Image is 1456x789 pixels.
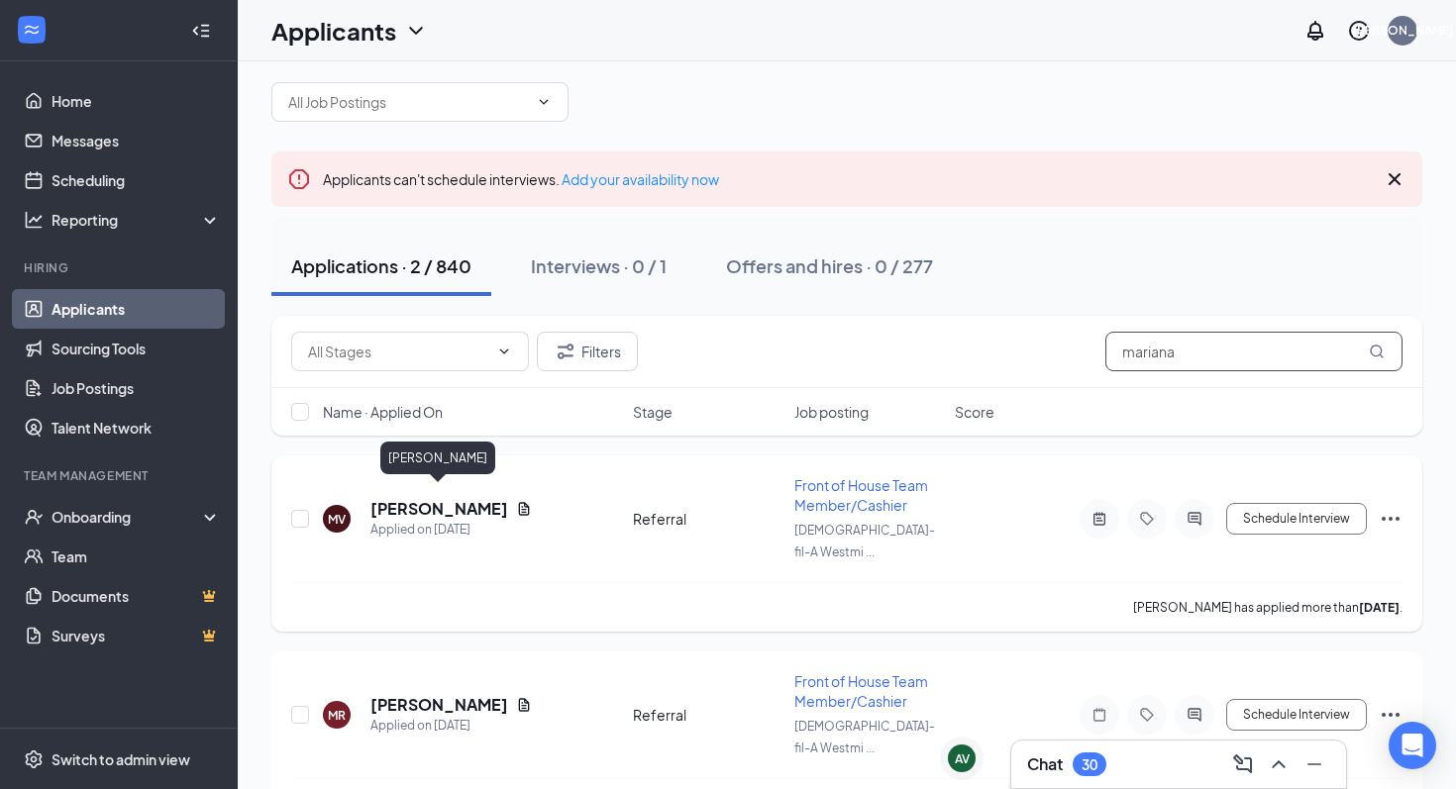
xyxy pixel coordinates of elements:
[1133,599,1403,616] p: [PERSON_NAME] has applied more than .
[955,402,994,422] span: Score
[1088,707,1111,723] svg: Note
[24,259,217,276] div: Hiring
[1082,756,1097,773] div: 30
[1303,19,1327,43] svg: Notifications
[328,511,346,528] div: MV
[633,402,673,422] span: Stage
[370,694,508,716] h5: [PERSON_NAME]
[1379,507,1403,531] svg: Ellipses
[328,707,346,724] div: MR
[1227,748,1259,780] button: ComposeMessage
[370,716,532,736] div: Applied on [DATE]
[1267,752,1291,776] svg: ChevronUp
[52,81,221,121] a: Home
[1027,753,1063,775] h3: Chat
[287,167,311,191] svg: Error
[191,21,211,41] svg: Collapse
[1383,167,1406,191] svg: Cross
[1347,19,1371,43] svg: QuestionInfo
[22,20,42,40] svg: WorkstreamLogo
[1088,511,1111,527] svg: ActiveNote
[370,520,532,540] div: Applied on [DATE]
[1352,22,1454,39] div: [PERSON_NAME]
[52,289,221,329] a: Applicants
[794,719,935,755] span: [DEMOGRAPHIC_DATA]-fil-A Westmi ...
[516,501,532,517] svg: Document
[1379,703,1403,727] svg: Ellipses
[52,616,221,655] a: SurveysCrown
[794,476,928,514] span: Front of House Team Member/Cashier
[1183,511,1206,527] svg: ActiveChat
[726,253,933,278] div: Offers and hires · 0 / 277
[1135,511,1159,527] svg: Tag
[537,332,638,371] button: Filter Filters
[531,253,667,278] div: Interviews · 0 / 1
[24,467,217,484] div: Team Management
[52,121,221,160] a: Messages
[1183,707,1206,723] svg: ActiveChat
[52,749,190,769] div: Switch to admin view
[52,576,221,616] a: DocumentsCrown
[554,340,577,363] svg: Filter
[52,210,222,230] div: Reporting
[1389,722,1436,769] div: Open Intercom Messenger
[24,749,44,769] svg: Settings
[52,368,221,408] a: Job Postings
[52,408,221,447] a: Talent Network
[794,523,935,559] span: [DEMOGRAPHIC_DATA]-fil-A Westmi ...
[323,402,443,422] span: Name · Applied On
[52,329,221,368] a: Sourcing Tools
[1231,752,1255,776] svg: ComposeMessage
[52,537,221,576] a: Team
[24,210,44,230] svg: Analysis
[633,705,782,725] div: Referral
[1299,748,1330,780] button: Minimize
[380,442,495,474] div: [PERSON_NAME]
[1226,503,1367,535] button: Schedule Interview
[288,91,528,113] input: All Job Postings
[1263,748,1295,780] button: ChevronUp
[24,507,44,527] svg: UserCheck
[1135,707,1159,723] svg: Tag
[1369,344,1385,359] svg: MagnifyingGlass
[52,507,204,527] div: Onboarding
[562,170,719,188] a: Add your availability now
[52,160,221,200] a: Scheduling
[1105,332,1403,371] input: Search in applications
[271,14,396,48] h1: Applicants
[633,509,782,529] div: Referral
[955,750,970,767] div: AV
[1302,752,1326,776] svg: Minimize
[291,253,471,278] div: Applications · 2 / 840
[536,94,552,110] svg: ChevronDown
[1226,699,1367,731] button: Schedule Interview
[1359,600,1400,615] b: [DATE]
[404,19,428,43] svg: ChevronDown
[323,170,719,188] span: Applicants can't schedule interviews.
[516,697,532,713] svg: Document
[308,341,488,362] input: All Stages
[794,672,928,710] span: Front of House Team Member/Cashier
[794,402,869,422] span: Job posting
[370,498,508,520] h5: [PERSON_NAME]
[496,344,512,359] svg: ChevronDown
